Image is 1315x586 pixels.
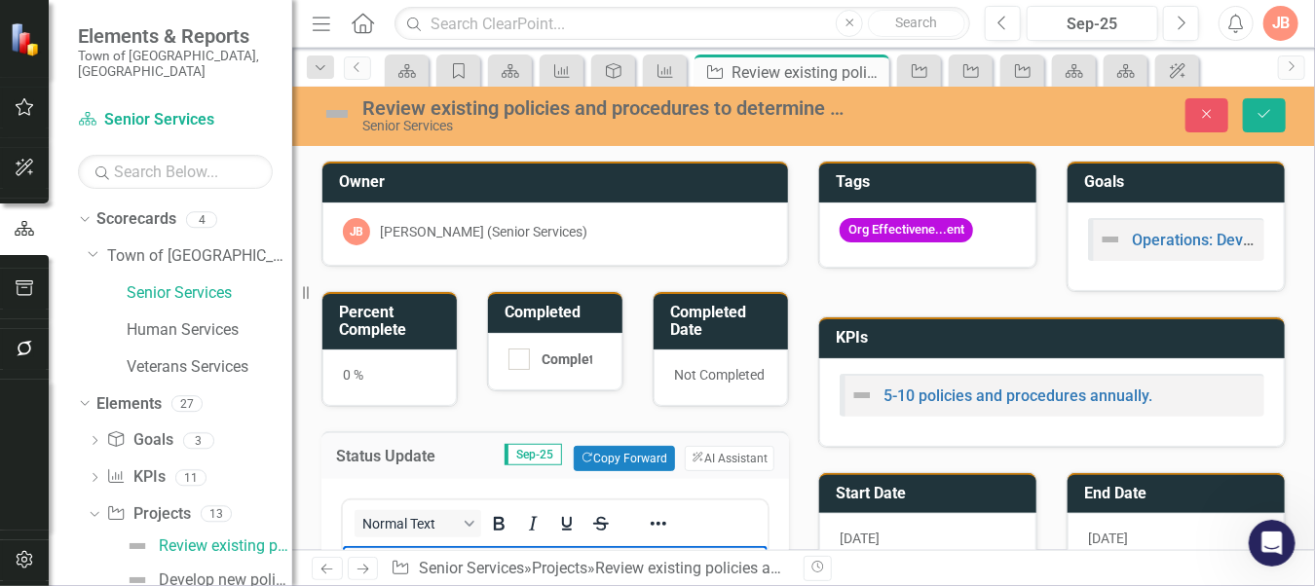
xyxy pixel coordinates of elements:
div: 3 [183,432,214,449]
div: Did this answer your question? [23,365,647,386]
h3: Start Date [836,485,1027,502]
span: disappointed reaction [259,385,310,423]
h3: Completed Date [670,304,778,338]
input: Search Below... [78,155,273,189]
button: JB [1263,6,1298,41]
img: ClearPoint Strategy [10,21,44,55]
button: Block Normal Text [355,510,481,537]
span: Elements & Reports [78,24,273,48]
div: JB [343,218,370,245]
div: 4 [186,211,217,228]
span: [DATE] [1088,531,1128,546]
div: Sep-25 [1033,13,1151,36]
div: 11 [175,469,207,486]
h3: Percent Complete [339,304,447,338]
p: The Senior Services Department and COA Board did not select any established policies or procedure... [5,5,420,75]
h3: End Date [1084,485,1275,502]
h3: Completed [505,304,613,321]
a: KPIs [106,466,165,489]
h3: Status Update [336,448,454,465]
h3: KPIs [836,329,1275,347]
div: 27 [171,395,203,412]
a: Goals [106,429,172,452]
div: Senior Services [362,119,850,133]
a: Projects [532,559,587,577]
img: Not Defined [321,98,353,129]
span: smiley reaction [360,385,411,423]
img: Not Defined [1099,228,1122,251]
span: 😐 [320,385,349,423]
small: Town of [GEOGRAPHIC_DATA], [GEOGRAPHIC_DATA] [78,48,273,80]
a: 5-10 policies and procedures annually. [883,386,1152,405]
a: Senior Services [127,282,292,305]
a: Veterans Services [127,356,292,379]
div: Close [622,8,657,43]
a: Open in help center [257,448,413,463]
a: Review existing policies and procedures to determine any updates. [121,531,292,562]
h3: Tags [836,173,1027,191]
a: Projects [106,503,190,526]
span: Sep-25 [505,444,562,465]
span: Org Effectivene...ent [840,218,973,242]
span: 😞 [270,385,298,423]
a: Elements [96,393,162,416]
img: Not Defined [850,384,874,407]
div: Review existing policies and procedures to determine any updates. [159,537,292,555]
div: Review existing policies and procedures to determine any updates. [595,559,1050,577]
span: [DATE] [840,531,880,546]
a: Scorecards [96,208,176,231]
a: Senior Services [419,559,524,577]
input: Search ClearPoint... [394,7,970,41]
div: [PERSON_NAME] (Senior Services) [380,222,587,241]
button: Strikethrough [584,510,618,537]
a: Senior Services [78,109,273,131]
span: Normal Text [362,516,458,531]
h3: Owner [339,173,778,191]
iframe: Intercom live chat [1249,520,1296,567]
button: go back [13,8,50,45]
div: Review existing policies and procedures to determine any updates. [732,60,884,85]
span: Search [896,15,938,30]
div: 0 % [322,349,457,406]
div: Not Completed [654,349,788,406]
button: Search [868,10,965,37]
span: neutral face reaction [310,385,360,423]
button: Sep-25 [1027,6,1158,41]
a: Human Services [127,319,292,342]
button: Reveal or hide additional toolbar items [642,510,675,537]
button: Collapse window [585,8,622,45]
button: Copy Forward [574,446,674,471]
div: Review existing policies and procedures to determine any updates. [362,97,850,119]
span: 😃 [371,385,399,423]
h3: Goals [1084,173,1275,191]
img: Not Defined [126,534,149,558]
button: Bold [482,510,515,537]
div: 13 [201,506,232,523]
div: » » [391,558,789,580]
button: Underline [550,510,583,537]
button: Italic [516,510,549,537]
button: AI Assistant [685,446,774,471]
a: Town of [GEOGRAPHIC_DATA] [107,245,292,268]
